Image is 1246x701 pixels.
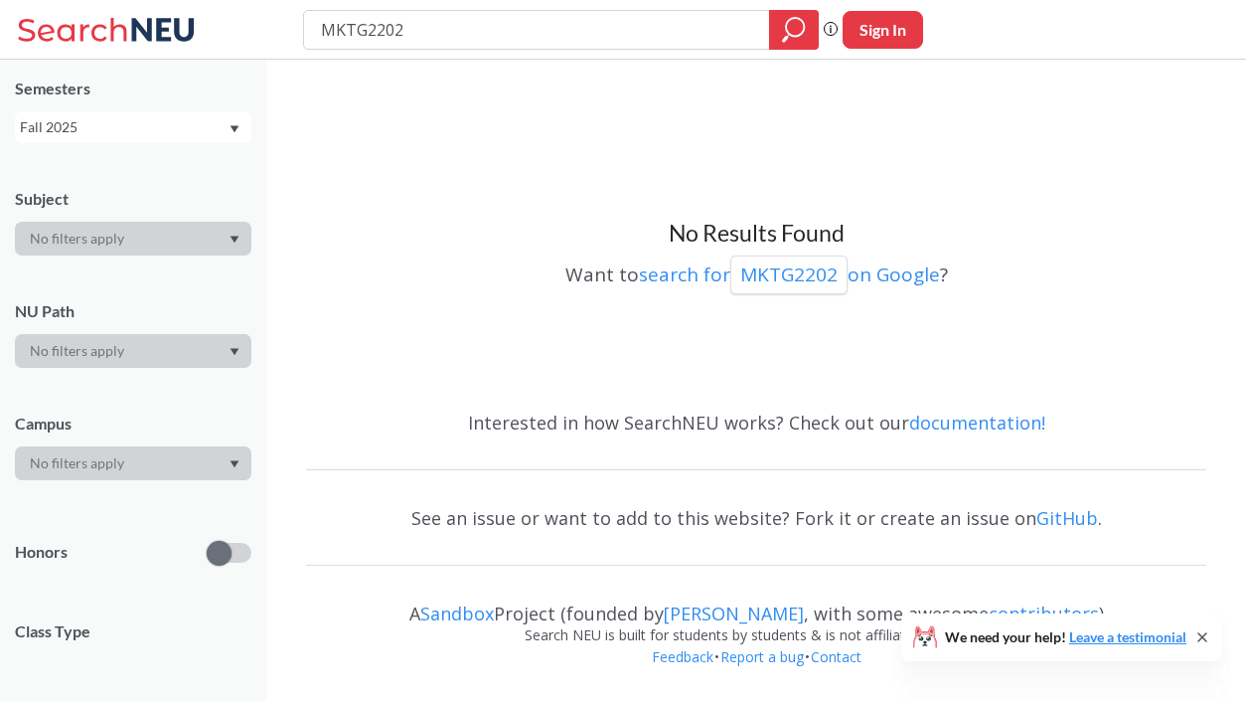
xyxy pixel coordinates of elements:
a: documentation! [909,411,1045,435]
button: Sign In [843,11,923,49]
svg: Dropdown arrow [230,236,239,244]
svg: Dropdown arrow [230,125,239,133]
div: Campus [15,413,251,435]
div: Semesters [15,78,251,99]
a: Feedback [651,647,714,666]
svg: Dropdown arrow [230,348,239,356]
a: Report a bug [719,647,805,666]
a: Sandbox [420,602,494,625]
div: See an issue or want to add to this website? Fork it or create an issue on . [306,489,1206,547]
div: • • [306,646,1206,698]
span: Class Type [15,620,251,642]
div: Fall 2025 [20,116,228,138]
svg: magnifying glass [782,16,806,44]
span: We need your help! [945,630,1186,644]
div: Subject [15,188,251,210]
div: Dropdown arrow [15,446,251,480]
div: A Project (founded by , with some awesome ) [306,585,1206,624]
svg: Dropdown arrow [230,460,239,468]
div: Want to ? [306,249,1206,294]
p: MKTG2202 [740,262,838,288]
a: [PERSON_NAME] [664,602,804,625]
h3: No Results Found [306,219,1206,249]
div: Fall 2025Dropdown arrow [15,111,251,143]
a: search forMKTG2202on Google [639,262,940,287]
p: Honors [15,541,68,564]
a: Leave a testimonial [1069,628,1186,645]
div: Interested in how SearchNEU works? Check out our [306,394,1206,451]
div: Dropdown arrow [15,222,251,256]
a: contributors [989,602,1099,625]
div: NU Path [15,300,251,322]
div: Search NEU is built for students by students & is not affiliated with NEU. [306,624,1206,646]
a: GitHub [1036,506,1098,530]
input: Class, professor, course number, "phrase" [319,13,755,47]
div: Dropdown arrow [15,334,251,368]
a: Contact [810,647,862,666]
div: magnifying glass [769,10,819,50]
